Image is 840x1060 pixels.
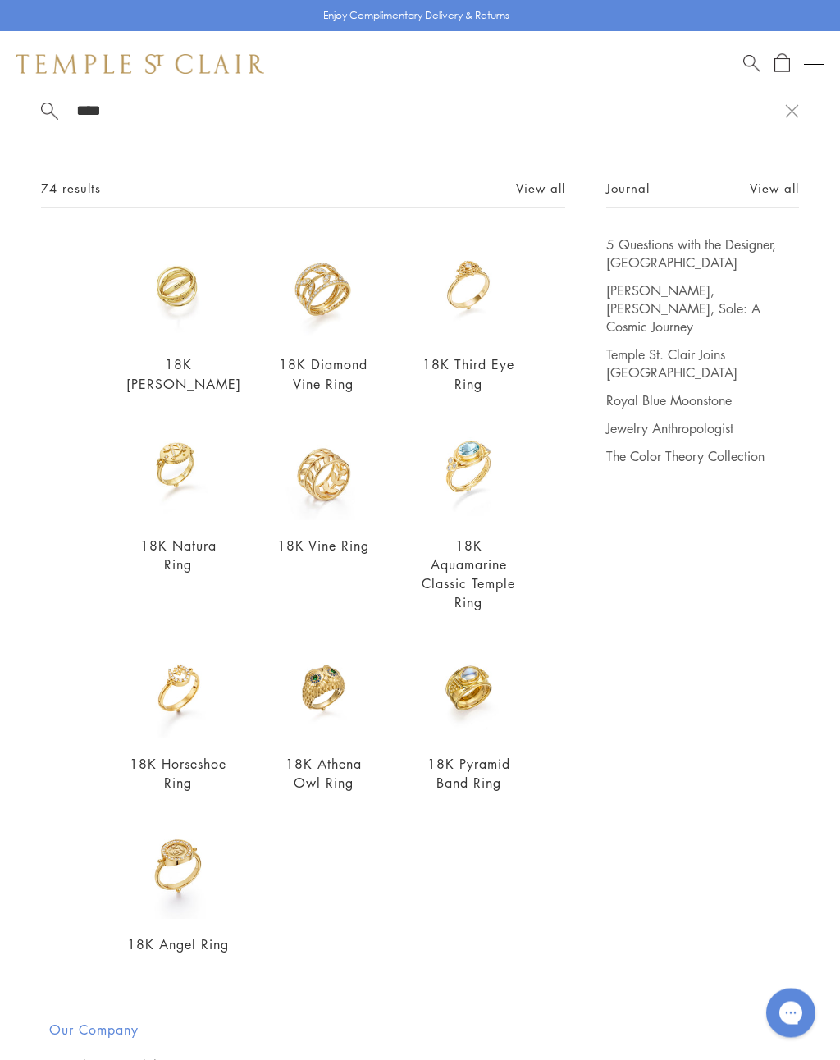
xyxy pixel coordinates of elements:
[285,755,362,792] a: 18K Athena Owl Ring
[606,447,799,465] a: The Color Theory Collection
[279,355,367,392] a: 18K Diamond Vine Ring
[126,815,231,919] img: AR8-PAVE
[417,235,521,340] img: R31844-EYE
[140,537,217,573] a: 18K Natura Ring
[277,537,369,555] a: 18K Vine Ring
[804,54,824,74] button: Open navigation
[323,7,509,24] p: Enjoy Complimentary Delivery & Returns
[422,355,514,392] a: 18K Third Eye Ring
[606,281,799,336] a: [PERSON_NAME], [PERSON_NAME], Sole: A Cosmic Journey
[272,634,376,738] img: R36865-OWLTGBS
[606,235,799,272] a: 5 Questions with the Designer, [GEOGRAPHIC_DATA]
[427,755,510,792] a: 18K Pyramid Band Ring
[743,53,760,74] a: Search
[774,53,790,74] a: Open Shopping Bag
[272,416,376,520] img: R38826-VIN6
[130,755,226,792] a: 18K Horseshoe Ring
[606,391,799,409] a: Royal Blue Moonstone
[126,235,231,340] img: 18K Astrid Ring
[126,355,241,392] a: 18K [PERSON_NAME]
[16,54,264,74] img: Temple St. Clair
[126,416,231,520] img: 18K Natura Ring
[417,416,521,520] img: 18K Aquamarine Classic Temple Ring
[750,179,799,197] a: View all
[126,634,231,738] img: 18K Horseshoe Ring
[606,178,650,199] span: Journal
[49,1020,230,1039] h2: Our Company
[272,235,376,340] img: 18K Diamond Vine Ring
[516,179,565,197] a: View all
[606,419,799,437] a: Jewelry Anthropologist
[758,983,824,1044] iframe: Gorgias live chat messenger
[417,634,521,738] img: 18K Pyramid Band Ring
[127,935,229,953] a: 18K Angel Ring
[606,345,799,382] a: Temple St. Clair Joins [GEOGRAPHIC_DATA]
[41,178,101,199] span: 74 results
[422,537,515,611] a: 18K Aquamarine Classic Temple Ring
